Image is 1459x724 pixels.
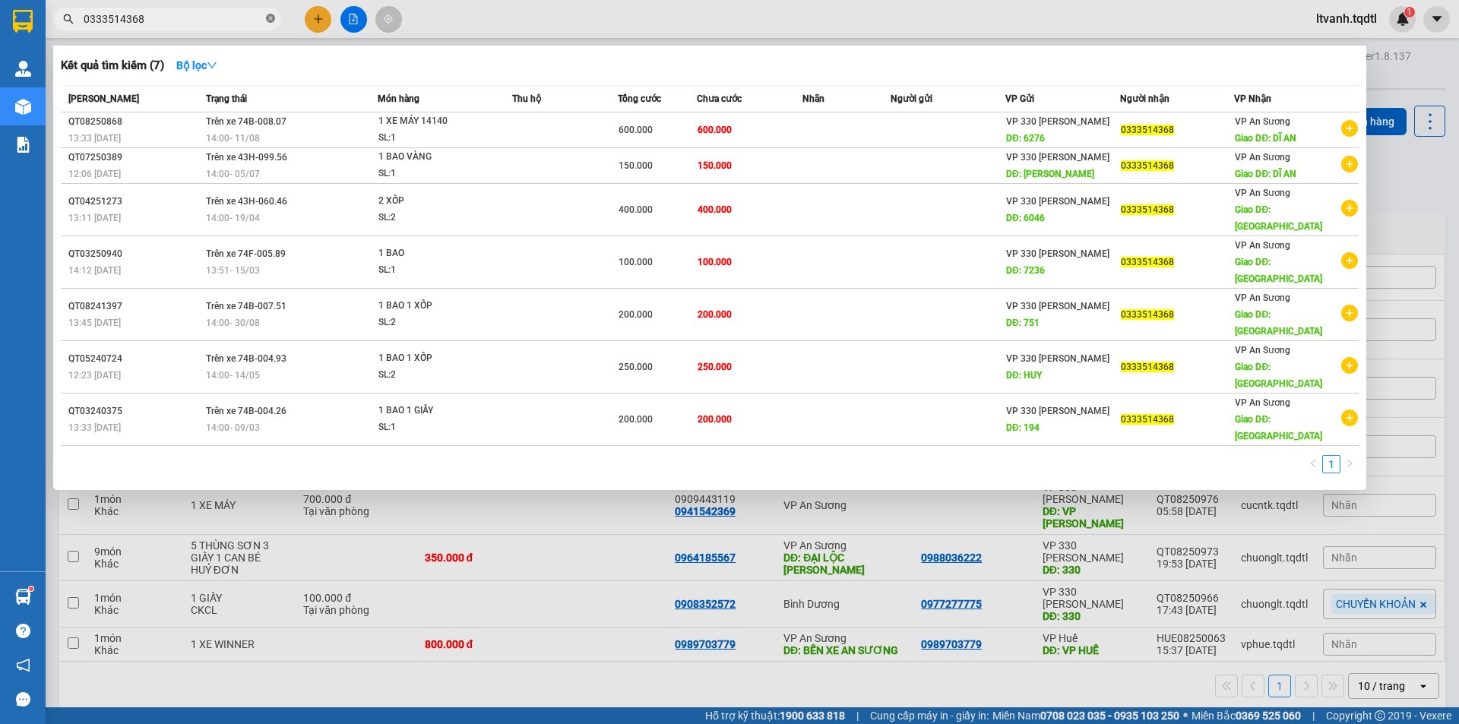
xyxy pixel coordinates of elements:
span: Giao DĐ: [GEOGRAPHIC_DATA] [1235,362,1322,389]
div: 1 XE MÁY 14140 [378,113,492,130]
div: 1 BAO 1 GIẤY [378,403,492,419]
span: plus-circle [1341,120,1358,137]
span: Tổng cước [618,93,661,104]
span: down [207,60,217,71]
span: 13:11 [DATE] [68,213,121,223]
span: VP An Sương [1235,240,1290,251]
div: QT05240724 [68,351,201,367]
span: plus-circle [1341,252,1358,269]
span: Trên xe 74B-008.07 [206,116,286,127]
span: Trên xe 74F-005.89 [206,248,286,259]
span: 0333514368 [1121,362,1174,372]
span: VP 330 [PERSON_NAME] [1006,196,1109,207]
span: 14:00 - 05/07 [206,169,260,179]
div: QT08241397 [68,299,201,315]
span: DĐ: 6276 [1006,133,1045,144]
span: VP 330 [PERSON_NAME] [1006,301,1109,311]
div: QT07250389 [68,150,201,166]
span: Nhãn [802,93,824,104]
div: SL: 1 [378,419,492,436]
span: Giao DĐ: DĨ AN [1235,133,1296,144]
span: 14:00 - 19/04 [206,213,260,223]
span: plus-circle [1341,156,1358,172]
span: 250.000 [619,362,653,372]
span: Giao DĐ: [GEOGRAPHIC_DATA] [1235,204,1322,232]
span: VP 330 [PERSON_NAME] [1006,248,1109,259]
span: 13:45 [DATE] [68,318,121,328]
span: Trạng thái [206,93,247,104]
img: warehouse-icon [15,61,31,77]
span: 600.000 [698,125,732,135]
li: 1 [1322,455,1340,473]
span: 0333514368 [1121,204,1174,215]
span: 13:51 - 15/03 [206,265,260,276]
span: VP An Sương [1235,188,1290,198]
span: notification [16,658,30,672]
span: VP 330 [PERSON_NAME] [1006,406,1109,416]
span: Trên xe 74B-004.26 [206,406,286,416]
span: 150.000 [698,160,732,171]
span: 14:00 - 09/03 [206,422,260,433]
span: VP An Sương [1235,116,1290,127]
span: question-circle [16,624,30,638]
span: Giao DĐ: [GEOGRAPHIC_DATA] [1235,257,1322,284]
span: Món hàng [378,93,419,104]
div: 1 BAO 1 XỐP [378,350,492,367]
span: close-circle [266,14,275,23]
span: DĐ: 7236 [1006,265,1045,276]
span: 400.000 [698,204,732,215]
span: Giao DĐ: [GEOGRAPHIC_DATA] [1235,414,1322,441]
div: QT03250940 [68,246,201,262]
div: 2 XỐP [378,193,492,210]
span: Trên xe 43H-060.46 [206,196,287,207]
span: Người gửi [891,93,932,104]
span: VP Nhận [1234,93,1271,104]
span: DĐ: 6046 [1006,213,1045,223]
span: Chưa cước [697,93,742,104]
span: Người nhận [1120,93,1169,104]
span: 12:23 [DATE] [68,370,121,381]
div: 1 BAO [378,245,492,262]
span: 600.000 [619,125,653,135]
span: VP 330 [PERSON_NAME] [1006,152,1109,163]
div: SL: 1 [378,262,492,279]
button: Bộ lọcdown [164,53,229,77]
span: plus-circle [1341,357,1358,374]
div: QT04251273 [68,194,201,210]
img: logo-vxr [13,10,33,33]
span: 0333514368 [1121,125,1174,135]
span: plus-circle [1341,305,1358,321]
sup: 1 [29,586,33,591]
span: VP Gửi [1005,93,1034,104]
span: Thu hộ [512,93,541,104]
div: SL: 2 [378,367,492,384]
div: QT08250868 [68,114,201,130]
img: solution-icon [15,137,31,153]
span: message [16,692,30,707]
span: 400.000 [619,204,653,215]
span: VP 330 [PERSON_NAME] [1006,116,1109,127]
span: 0333514368 [1121,160,1174,171]
div: 1 BAO VÀNG [378,149,492,166]
span: 0333514368 [1121,414,1174,425]
li: Next Page [1340,455,1359,473]
span: 100.000 [619,257,653,267]
span: DĐ: 194 [1006,422,1040,433]
input: Tìm tên, số ĐT hoặc mã đơn [84,11,263,27]
span: DĐ: HUY [1006,370,1042,381]
span: 100.000 [698,257,732,267]
span: Trên xe 43H-099.56 [206,152,287,163]
span: close-circle [266,12,275,27]
strong: Bộ lọc [176,59,217,71]
span: 200.000 [619,414,653,425]
span: Trên xe 74B-004.93 [206,353,286,364]
span: 200.000 [619,309,653,320]
span: 200.000 [698,309,732,320]
span: Giao DĐ: [GEOGRAPHIC_DATA] [1235,309,1322,337]
a: 1 [1323,456,1340,473]
span: 0333514368 [1121,257,1174,267]
span: Giao DĐ: DĨ AN [1235,169,1296,179]
div: SL: 2 [378,315,492,331]
div: SL: 1 [378,166,492,182]
button: right [1340,455,1359,473]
